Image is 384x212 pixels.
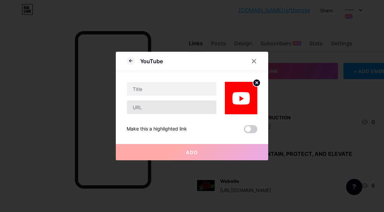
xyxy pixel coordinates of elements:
[225,82,257,114] img: link_thumbnail
[116,144,268,160] button: Add
[127,100,216,114] input: URL
[127,125,187,133] div: Make this a highlighted link
[140,57,163,65] div: YouTube
[127,82,216,96] input: Title
[186,149,198,155] span: Add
